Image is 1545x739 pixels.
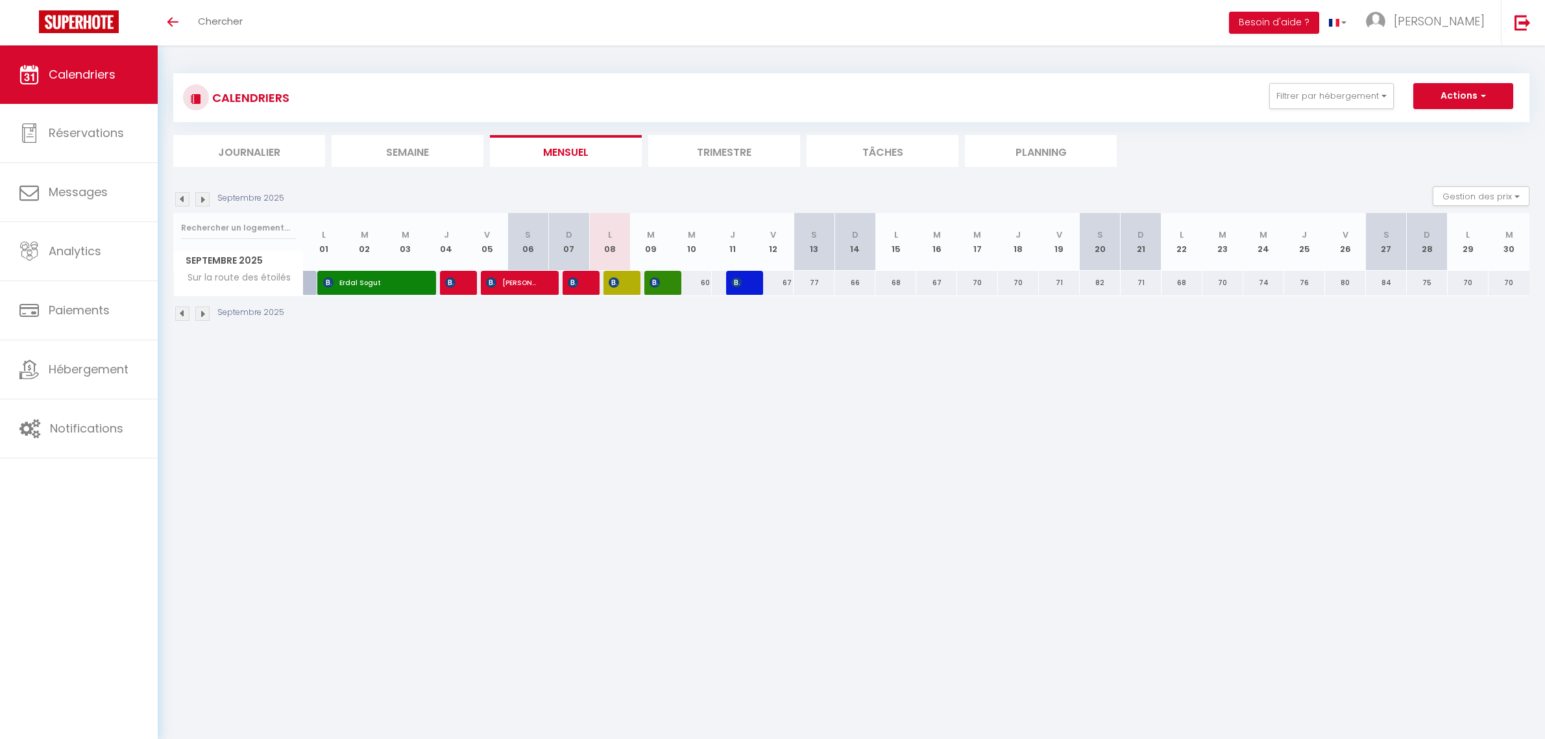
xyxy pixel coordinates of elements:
[811,229,817,241] abbr: S
[1325,271,1366,295] div: 80
[589,213,630,271] th: 08
[1505,229,1513,241] abbr: M
[49,361,128,377] span: Hébergement
[730,229,735,241] abbr: J
[1121,213,1162,271] th: 21
[174,251,303,270] span: Septembre 2025
[1269,83,1394,109] button: Filtrer par hébergement
[834,271,875,295] div: 66
[671,213,712,271] th: 10
[1325,213,1366,271] th: 26
[1284,271,1325,295] div: 76
[49,302,110,318] span: Paiements
[507,213,548,271] th: 06
[973,229,981,241] abbr: M
[426,213,467,271] th: 04
[957,271,998,295] div: 70
[304,213,345,271] th: 01
[1448,271,1489,295] div: 70
[50,420,123,436] span: Notifications
[1343,229,1348,241] abbr: V
[361,229,369,241] abbr: M
[965,135,1117,167] li: Planning
[332,135,483,167] li: Semaine
[916,271,957,295] div: 67
[176,271,294,285] span: Sur la route des étoilés
[1366,271,1407,295] div: 84
[1515,14,1531,31] img: logout
[1302,229,1307,241] abbr: J
[1489,271,1529,295] div: 70
[650,270,663,295] span: [PERSON_NAME]
[1219,229,1226,241] abbr: M
[1366,12,1385,31] img: ...
[1243,213,1284,271] th: 24
[402,229,409,241] abbr: M
[1407,213,1448,271] th: 28
[712,213,753,271] th: 11
[1229,12,1319,34] button: Besoin d'aide ?
[49,243,101,259] span: Analytics
[609,270,622,295] span: [PERSON_NAME]
[486,270,541,295] span: [PERSON_NAME]
[1394,13,1485,29] span: [PERSON_NAME]
[1097,229,1103,241] abbr: S
[484,229,490,241] abbr: V
[1243,271,1284,295] div: 74
[1284,213,1325,271] th: 25
[1039,213,1080,271] th: 19
[198,14,243,28] span: Chercher
[998,213,1039,271] th: 18
[807,135,958,167] li: Tâches
[671,271,712,295] div: 60
[344,213,385,271] th: 02
[1413,83,1513,109] button: Actions
[957,213,998,271] th: 17
[1016,229,1021,241] abbr: J
[894,229,898,241] abbr: L
[445,270,459,295] span: [PERSON_NAME]
[1259,229,1267,241] abbr: M
[1080,271,1121,295] div: 82
[548,213,589,271] th: 07
[385,213,426,271] th: 03
[933,229,941,241] abbr: M
[566,229,572,241] abbr: D
[49,184,108,200] span: Messages
[323,270,419,295] span: Erdal Sogut
[731,270,745,295] span: [PERSON_NAME]
[1180,229,1184,241] abbr: L
[49,66,116,82] span: Calendriers
[1424,229,1430,241] abbr: D
[875,213,916,271] th: 15
[568,270,581,295] span: [PERSON_NAME]
[217,307,284,319] p: Septembre 2025
[794,213,834,271] th: 13
[525,229,531,241] abbr: S
[1489,213,1529,271] th: 30
[39,10,119,33] img: Super Booking
[1162,213,1202,271] th: 22
[444,229,449,241] abbr: J
[490,135,642,167] li: Mensuel
[322,229,326,241] abbr: L
[1383,229,1389,241] abbr: S
[1137,229,1144,241] abbr: D
[608,229,612,241] abbr: L
[834,213,875,271] th: 14
[1202,213,1243,271] th: 23
[1433,186,1529,206] button: Gestion des prix
[1080,213,1121,271] th: 20
[1466,229,1470,241] abbr: L
[753,213,794,271] th: 12
[1056,229,1062,241] abbr: V
[217,192,284,205] p: Septembre 2025
[1039,271,1080,295] div: 71
[770,229,776,241] abbr: V
[1448,213,1489,271] th: 29
[688,229,696,241] abbr: M
[998,271,1039,295] div: 70
[1202,271,1243,295] div: 70
[181,216,296,240] input: Rechercher un logement...
[630,213,671,271] th: 09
